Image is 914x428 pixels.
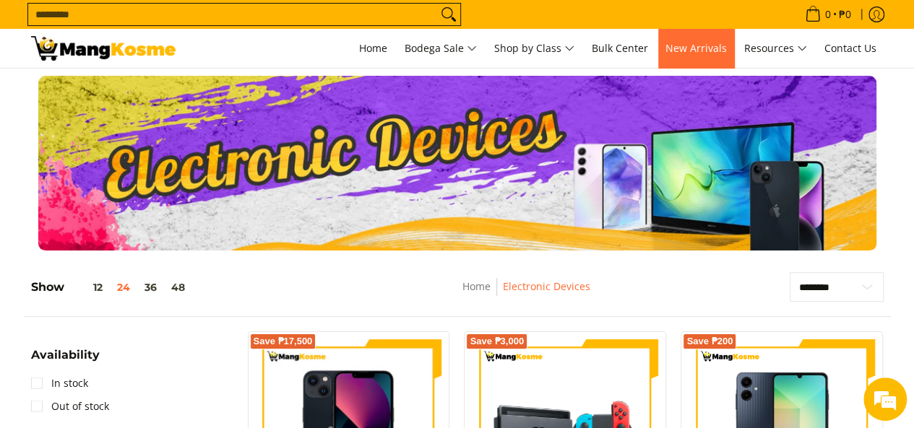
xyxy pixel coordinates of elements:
a: Contact Us [817,29,884,68]
h5: Show [31,280,192,294]
a: New Arrivals [658,29,734,68]
span: Contact Us [824,41,876,55]
a: Home [352,29,395,68]
span: Save ₱17,500 [254,337,313,346]
button: 36 [137,281,164,293]
button: 48 [164,281,192,293]
a: Electronic Devices [503,279,590,293]
a: Bulk Center [585,29,655,68]
summary: Open [31,349,100,372]
span: Shop by Class [494,40,574,58]
a: Resources [737,29,814,68]
span: Save ₱200 [686,337,733,346]
div: Minimize live chat window [237,7,272,42]
textarea: Type your message and hit 'Enter' [7,279,275,330]
nav: Main Menu [190,29,884,68]
span: Availability [31,349,100,361]
span: New Arrivals [665,41,727,55]
span: Bodega Sale [405,40,477,58]
button: 12 [64,281,110,293]
a: Out of stock [31,395,109,418]
span: 0 [823,9,833,19]
span: We're online! [84,124,199,270]
span: ₱0 [837,9,853,19]
div: Chat with us now [75,81,243,100]
button: Search [437,4,460,25]
a: Shop by Class [487,29,582,68]
span: Save ₱3,000 [470,337,524,346]
nav: Breadcrumbs [364,278,689,310]
span: Bulk Center [592,41,648,55]
a: Bodega Sale [397,29,484,68]
button: 24 [110,281,137,293]
img: Electronic Devices - Premium Brands with Warehouse Prices l Mang Kosme [31,36,176,61]
a: Home [462,279,491,293]
a: In stock [31,372,88,395]
span: Resources [744,40,807,58]
span: • [801,6,855,22]
span: Home [359,41,387,55]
